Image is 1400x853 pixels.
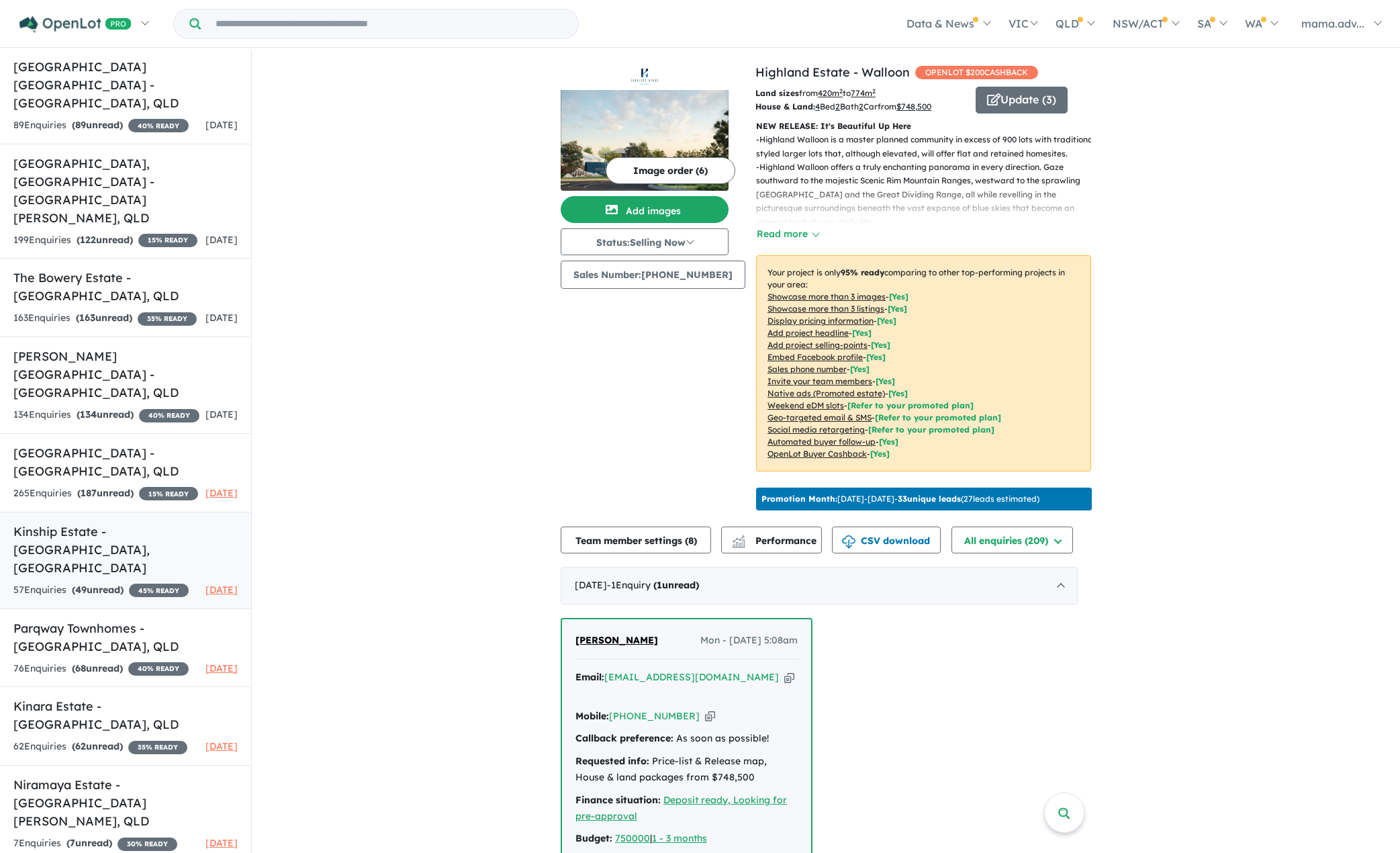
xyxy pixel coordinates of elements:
a: [PERSON_NAME] [575,633,658,649]
strong: ( unread) [653,579,699,591]
u: Weekend eDM slots [767,400,844,410]
span: 49 [75,584,87,596]
u: 774 m [851,88,876,98]
u: Sales phone number [767,364,847,374]
u: 4 [815,101,820,111]
div: 134 Enquir ies [13,407,199,423]
span: 40 % READY [128,119,189,132]
strong: Requested info: [575,755,649,767]
u: Showcase more than 3 listings [767,304,884,314]
span: 68 [75,662,86,674]
p: [DATE] - [DATE] - ( 27 leads estimated) [761,493,1039,505]
span: [ Yes ] [888,304,907,314]
span: [Yes] [888,388,908,398]
span: 40 % READY [139,409,199,422]
strong: ( unread) [77,234,133,246]
button: Status:Selling Now [561,228,729,255]
u: 2 [835,101,840,111]
strong: ( unread) [72,119,123,131]
span: 30 % READY [118,838,177,851]
img: download icon [842,535,855,549]
h5: Kinship Estate - [GEOGRAPHIC_DATA] , [GEOGRAPHIC_DATA] [13,523,238,577]
p: Your project is only comparing to other top-performing projects in your area: - - - - - - - - - -... [756,255,1091,472]
strong: ( unread) [77,408,134,420]
span: [DATE] [205,740,238,752]
strong: Budget: [575,832,612,844]
input: Try estate name, suburb, builder or developer [203,9,575,38]
div: 89 Enquir ies [13,118,189,134]
u: Social media retargeting [767,424,865,435]
a: 1 - 3 months [652,832,707,844]
span: [DATE] [205,584,238,596]
strong: ( unread) [72,584,124,596]
h5: Kinara Estate - [GEOGRAPHIC_DATA] , QLD [13,697,238,733]
span: [DATE] [205,234,238,246]
div: | [575,831,798,847]
h5: [GEOGRAPHIC_DATA], [GEOGRAPHIC_DATA] - [GEOGRAPHIC_DATA][PERSON_NAME] , QLD [13,154,238,227]
span: [DATE] [205,837,238,849]
a: Deposit ready, Looking for pre-approval [575,794,787,822]
strong: Finance situation: [575,794,661,806]
span: [ Yes ] [876,376,895,386]
strong: ( unread) [72,740,123,752]
u: Embed Facebook profile [767,352,863,362]
button: All enquiries (209) [951,527,1073,553]
b: House & Land: [755,101,815,111]
b: 95 % ready [841,267,884,277]
span: [ Yes ] [877,316,896,326]
span: [DATE] [205,487,238,499]
div: 163 Enquir ies [13,310,197,326]
span: 15 % READY [139,487,198,500]
span: [ Yes ] [850,364,870,374]
img: Highland Estate - Walloon [561,90,729,191]
button: Read more [756,226,819,242]
h5: The Bowery Estate - [GEOGRAPHIC_DATA] , QLD [13,269,238,305]
span: [Refer to your promoted plan] [847,400,974,410]
a: [EMAIL_ADDRESS][DOMAIN_NAME] [604,671,779,683]
span: 1 [657,579,662,591]
div: 265 Enquir ies [13,486,198,502]
a: Highland Estate - Walloon LogoHighland Estate - Walloon [561,63,729,191]
button: Update (3) [976,87,1068,114]
h5: Parqway Townhomes - [GEOGRAPHIC_DATA] , QLD [13,619,238,656]
u: Add project headline [767,328,849,338]
span: 15 % READY [138,234,197,247]
span: [Refer to your promoted plan] [868,424,994,435]
span: [ Yes ] [852,328,872,338]
h5: [GEOGRAPHIC_DATA] [GEOGRAPHIC_DATA] - [GEOGRAPHIC_DATA] , QLD [13,58,238,112]
span: Mon - [DATE] 5:08am [700,633,798,649]
img: line-chart.svg [733,535,745,543]
span: 62 [75,740,86,752]
a: Highland Estate - Walloon [755,64,910,80]
u: 2 [859,101,864,111]
span: OPENLOT $ 200 CASHBACK [915,66,1038,79]
u: 420 m [818,88,843,98]
p: - Highland Walloon is a master planned community in excess of 900 lots with traditional-styled la... [756,133,1102,161]
span: [ Yes ] [866,352,886,362]
span: 40 % READY [128,662,189,676]
strong: Email: [575,671,604,683]
u: Geo-targeted email & SMS [767,412,872,422]
span: 122 [80,234,96,246]
u: Automated buyer follow-up [767,437,876,447]
u: $ 748,500 [896,101,931,111]
span: 7 [70,837,75,849]
span: [DATE] [205,119,238,131]
div: [DATE] [561,567,1078,604]
span: [Yes] [870,449,890,459]
button: Copy [784,670,794,684]
span: [DATE] [205,662,238,674]
div: As soon as possible! [575,731,798,747]
span: mama.adv... [1301,17,1364,30]
b: Promotion Month: [761,494,837,504]
div: 199 Enquir ies [13,232,197,249]
button: CSV download [832,527,941,553]
u: Invite your team members [767,376,872,386]
span: [ Yes ] [871,340,890,350]
img: Openlot PRO Logo White [19,16,132,33]
span: [Refer to your promoted plan] [875,412,1001,422]
span: [DATE] [205,408,238,420]
span: [ Yes ] [889,291,908,302]
strong: Callback preference: [575,732,673,744]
